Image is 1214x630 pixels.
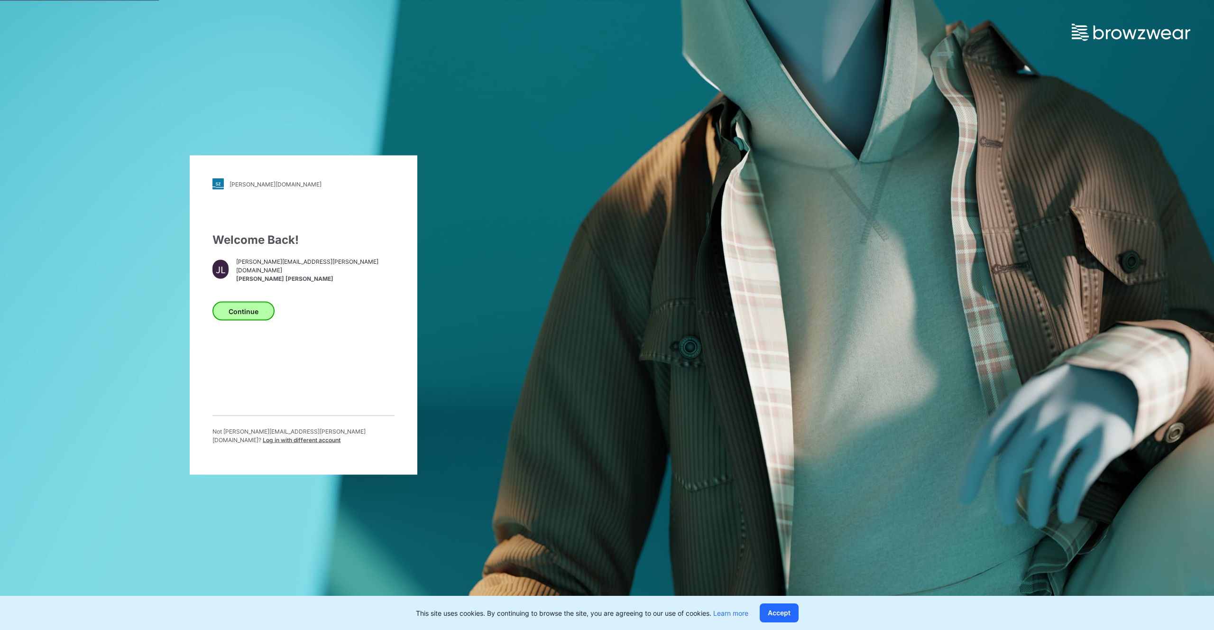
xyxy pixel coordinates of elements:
img: stylezone-logo.562084cfcfab977791bfbf7441f1a819.svg [212,178,224,190]
div: Welcome Back! [212,232,395,249]
button: Continue [212,302,275,321]
img: browzwear-logo.e42bd6dac1945053ebaf764b6aa21510.svg [1072,24,1190,41]
div: [PERSON_NAME][DOMAIN_NAME] [230,180,322,187]
span: Log in with different account [263,436,340,444]
span: [PERSON_NAME][EMAIL_ADDRESS][PERSON_NAME][DOMAIN_NAME] [236,257,395,274]
button: Accept [760,603,799,622]
p: Not [PERSON_NAME][EMAIL_ADDRESS][PERSON_NAME][DOMAIN_NAME] ? [212,427,395,445]
a: Learn more [713,609,748,617]
div: JL [212,260,229,279]
p: This site uses cookies. By continuing to browse the site, you are agreeing to our use of cookies. [416,608,748,618]
span: [PERSON_NAME] [PERSON_NAME] [236,274,395,283]
a: [PERSON_NAME][DOMAIN_NAME] [212,178,395,190]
